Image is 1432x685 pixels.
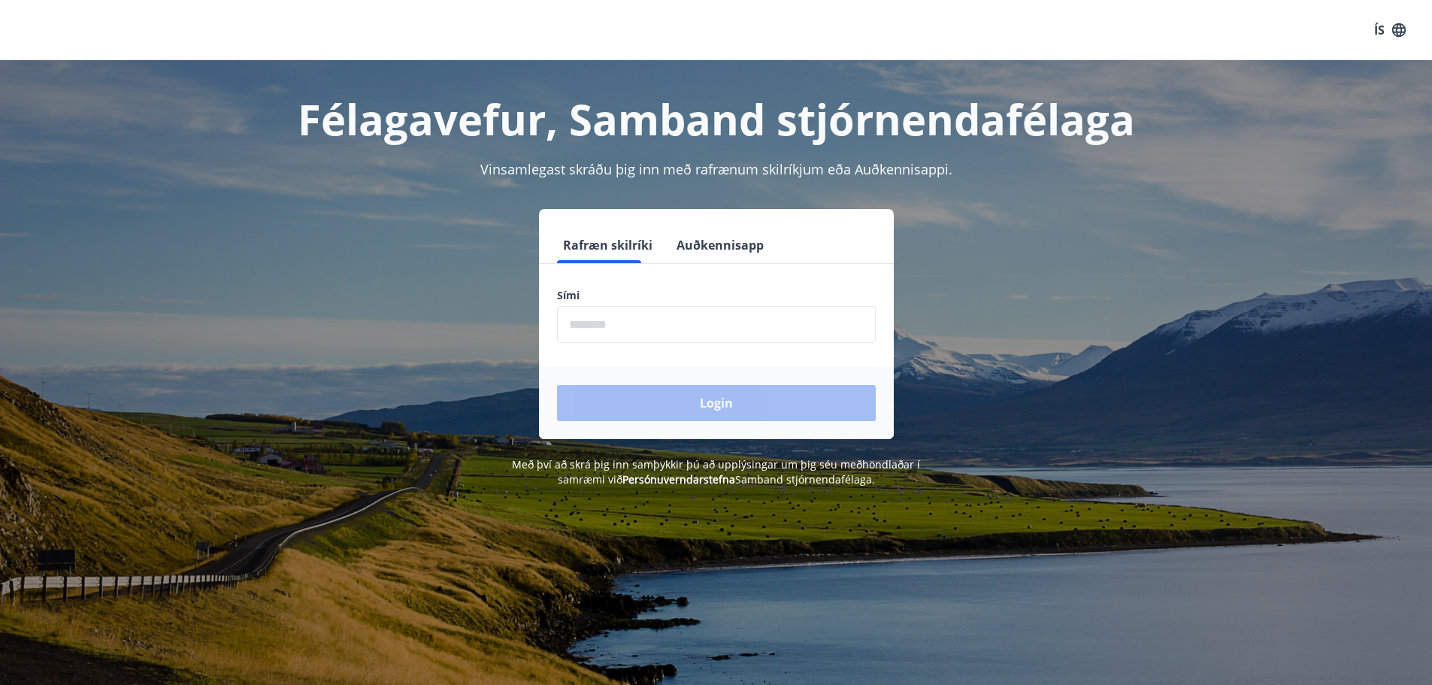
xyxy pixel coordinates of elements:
button: Auðkennisapp [671,227,770,263]
span: Með því að skrá þig inn samþykkir þú að upplýsingar um þig séu meðhöndlaðar í samræmi við Samband... [512,457,920,486]
button: Rafræn skilríki [557,227,658,263]
button: ÍS [1366,17,1414,44]
h1: Félagavefur, Samband stjórnendafélaga [193,90,1240,147]
label: Sími [557,288,876,303]
a: Persónuverndarstefna [622,472,735,486]
span: Vinsamlegast skráðu þig inn með rafrænum skilríkjum eða Auðkennisappi. [480,160,952,178]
